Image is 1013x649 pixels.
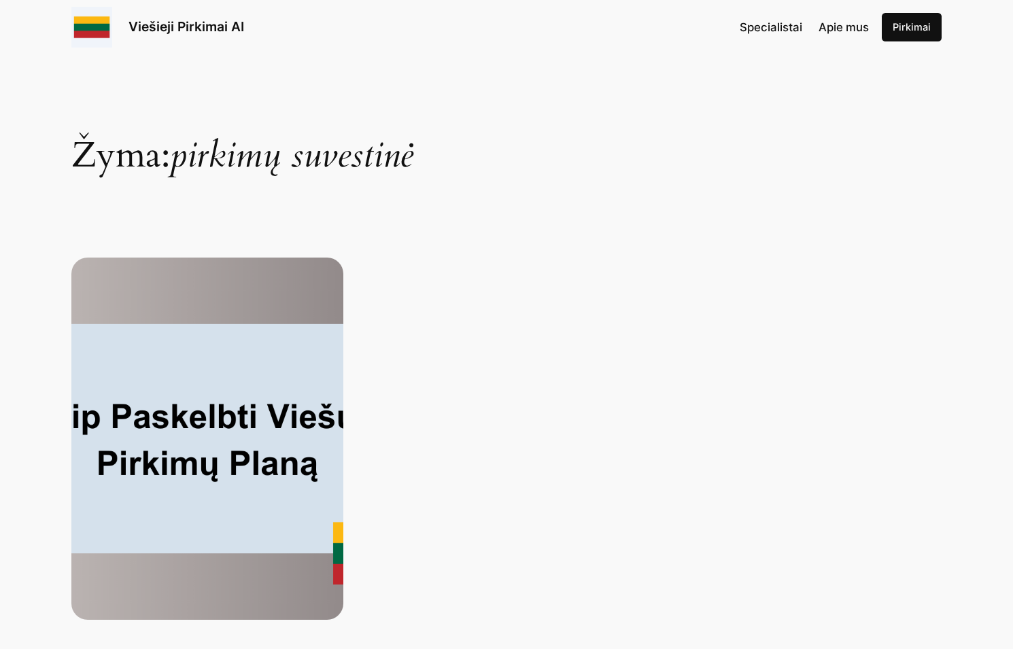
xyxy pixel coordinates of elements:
[740,18,802,36] a: Specialistai
[170,131,413,179] span: pirkimų suvestinė
[819,18,869,36] a: Apie mus
[128,18,244,35] a: Viešieji Pirkimai AI
[740,20,802,34] span: Specialistai
[882,13,942,41] a: Pirkimai
[71,67,942,173] h1: Žyma:
[819,20,869,34] span: Apie mus
[740,18,869,36] nav: Navigation
[71,7,112,48] img: Viešieji pirkimai logo
[71,258,343,620] img: Kaip Paskelbti Viešųjų Pirkimų Planą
